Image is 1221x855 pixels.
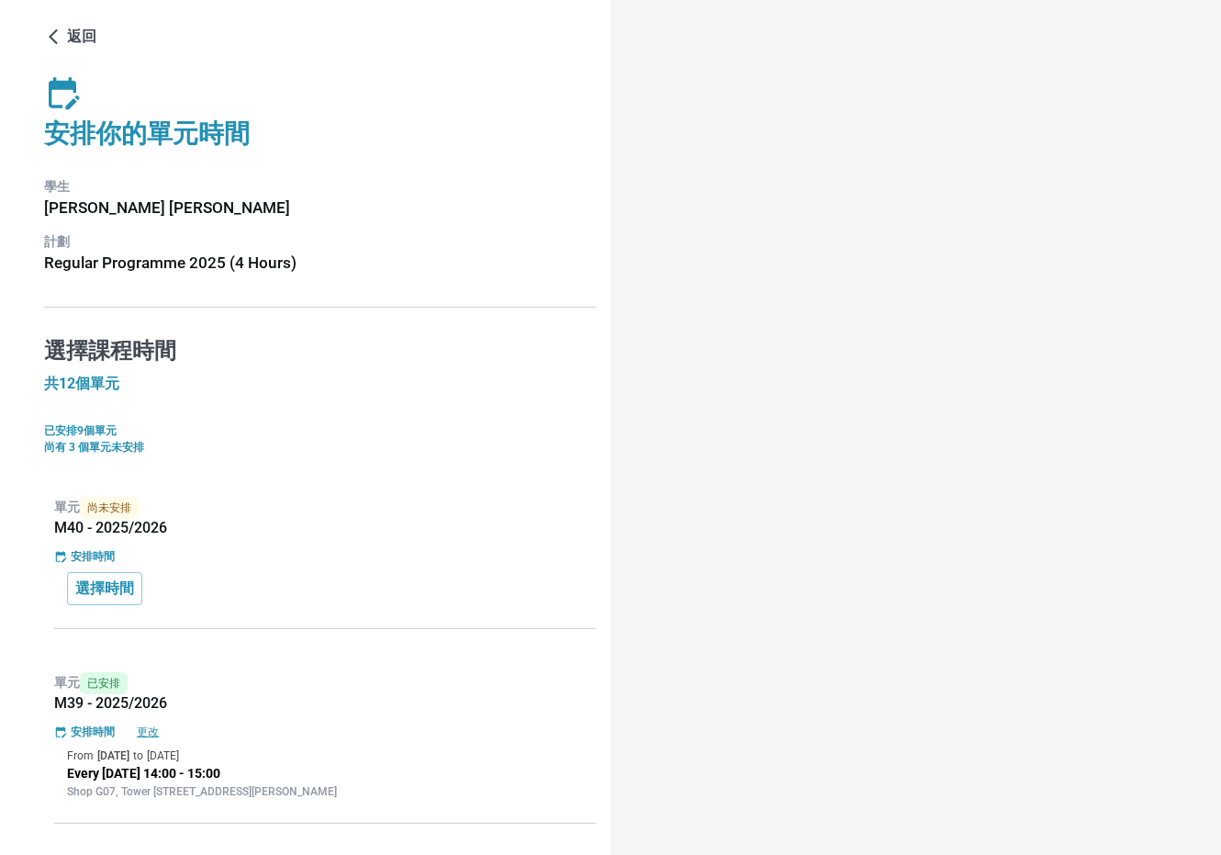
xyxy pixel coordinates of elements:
button: 更改 [118,724,177,740]
p: 安排時間 [71,724,115,740]
p: 計劃 [44,232,596,252]
h5: 共12個單元 [44,375,596,393]
p: 選擇時間 [75,578,134,600]
p: Every [DATE] 14:00 - 15:00 [67,764,583,783]
span: 尚未安排 [80,497,139,519]
p: 尚有 3 個單元未安排 [44,439,596,456]
p: From [67,748,94,764]
p: Shop G07, Tower [STREET_ADDRESS][PERSON_NAME] [67,783,583,800]
h4: 選擇課程時間 [44,337,596,365]
p: 單元 [54,497,596,519]
h4: 安排你的單元時間 [44,118,596,150]
h6: [PERSON_NAME] [PERSON_NAME] [44,196,596,220]
button: 選擇時間 [67,572,142,605]
p: 安排時間 [71,548,115,565]
p: to [133,748,143,764]
h5: M39 - 2025/2026 [54,694,596,713]
button: 返回 [44,22,104,51]
p: [DATE] [97,748,129,764]
h5: M40 - 2025/2026 [54,519,596,537]
h6: Regular Programme 2025 (4 Hours) [44,251,596,276]
p: 學生 [44,177,596,197]
p: 返回 [67,26,96,48]
span: 已安排 [80,672,128,694]
p: 單元 [54,672,596,694]
p: [DATE] [147,748,179,764]
p: 已安排9個單元 [44,422,596,439]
